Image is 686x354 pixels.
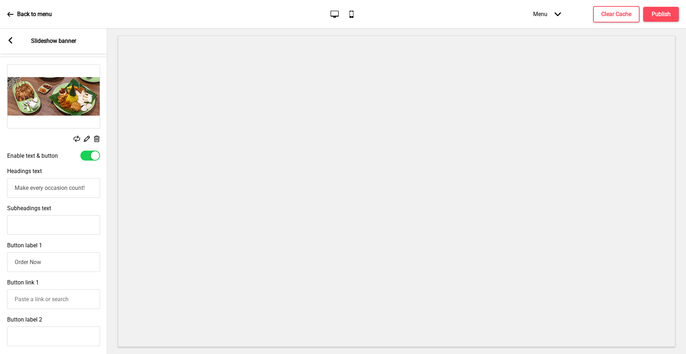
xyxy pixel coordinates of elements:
p: Back to menu [17,10,52,18]
p: Slideshow banner [31,37,76,45]
div: Menu [526,4,568,25]
label: Button label 1 [7,242,42,249]
a: Back to menu [7,5,52,24]
img: Image [8,65,100,128]
button: Publish [643,7,679,22]
button: Clear Cache [593,6,640,22]
label: Button label 2 [7,316,42,323]
h4: Publish [652,10,671,18]
label: Subheadings text [7,205,51,212]
label: Button link 1 [7,279,39,286]
label: Headings text [7,168,42,175]
label: Enable text & button [7,152,58,159]
h4: Clear Cache [601,10,631,18]
input: Paste a link or search [7,289,100,309]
